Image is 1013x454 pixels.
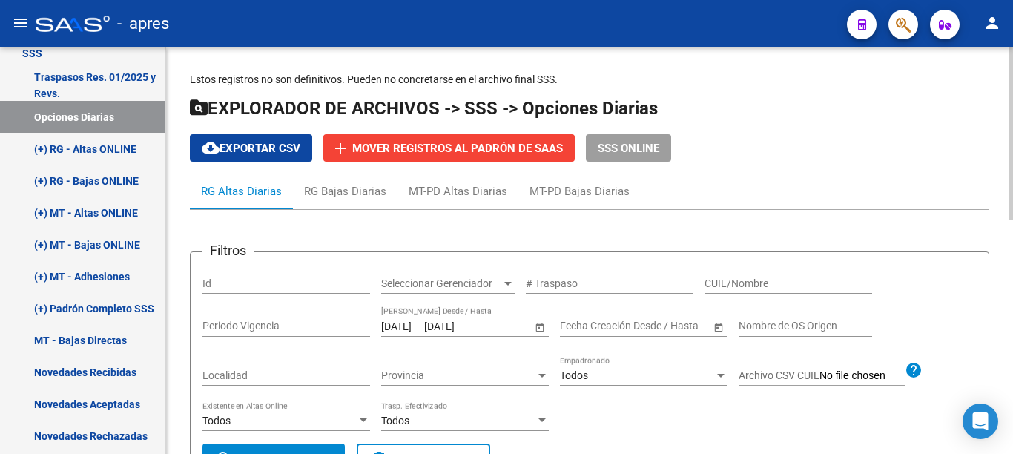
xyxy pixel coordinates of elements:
span: EXPLORADOR DE ARCHIVOS -> SSS -> Opciones Diarias [190,98,658,119]
span: Mover registros al PADRÓN de SAAS [352,142,563,155]
button: Exportar CSV [190,134,312,162]
button: SSS ONLINE [586,134,671,162]
input: Archivo CSV CUIL [819,369,905,383]
mat-icon: help [905,361,923,379]
button: Mover registros al PADRÓN de SAAS [323,134,575,162]
div: RG Altas Diarias [201,183,282,200]
mat-icon: add [331,139,349,157]
span: SSS ONLINE [598,142,659,155]
span: Archivo CSV CUIL [739,369,819,381]
span: Exportar CSV [202,142,300,155]
mat-icon: person [983,14,1001,32]
span: Todos [560,369,588,381]
input: Fecha fin [627,320,699,332]
input: Fecha inicio [560,320,614,332]
span: Todos [381,415,409,427]
p: Estos registros no son definitivos. Pueden no concretarse en el archivo final SSS. [190,71,989,88]
mat-icon: cloud_download [202,139,220,157]
span: Seleccionar Gerenciador [381,277,501,290]
button: Open calendar [532,319,547,335]
div: Open Intercom Messenger [963,404,998,439]
button: Open calendar [710,319,726,335]
span: Provincia [381,369,535,382]
input: Fecha inicio [381,320,412,332]
mat-icon: menu [12,14,30,32]
h3: Filtros [202,240,254,261]
span: – [415,320,421,332]
div: RG Bajas Diarias [304,183,386,200]
span: - apres [117,7,169,40]
span: Todos [202,415,231,427]
input: Fecha fin [424,320,497,332]
div: MT-PD Bajas Diarias [529,183,630,200]
div: MT-PD Altas Diarias [409,183,507,200]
